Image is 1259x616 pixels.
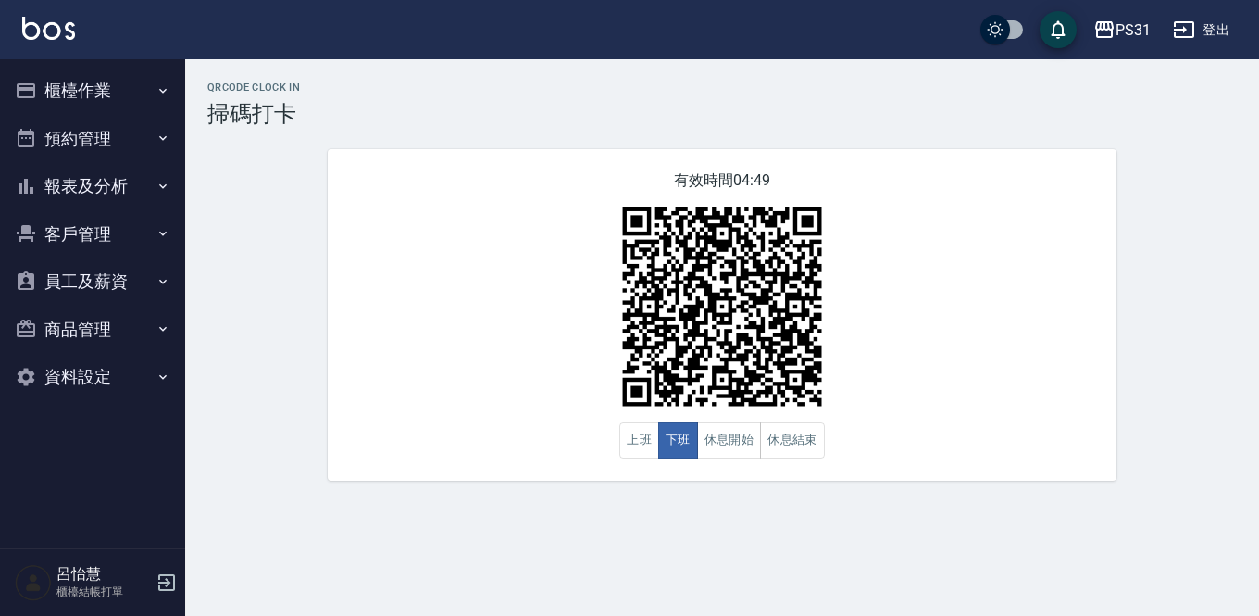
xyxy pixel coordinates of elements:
div: 有效時間 04:49 [328,149,1116,481]
button: 櫃檯作業 [7,67,178,115]
button: 休息結束 [760,422,825,459]
img: Person [15,564,52,601]
img: Logo [22,17,75,40]
h3: 掃碼打卡 [207,101,1237,127]
button: 員工及薪資 [7,258,178,306]
div: PS31 [1116,19,1151,42]
button: 上班 [619,422,659,459]
h2: QRcode Clock In [207,82,1237,94]
button: 客戶管理 [7,210,178,258]
button: 商品管理 [7,306,178,354]
button: 資料設定 [7,353,178,401]
button: 預約管理 [7,115,178,163]
button: 報表及分析 [7,162,178,210]
button: 登出 [1166,13,1237,47]
h5: 呂怡慧 [56,565,151,584]
button: PS31 [1086,11,1158,49]
button: 休息開始 [697,422,762,459]
button: save [1040,11,1077,48]
button: 下班 [658,422,698,459]
p: 櫃檯結帳打單 [56,584,151,600]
